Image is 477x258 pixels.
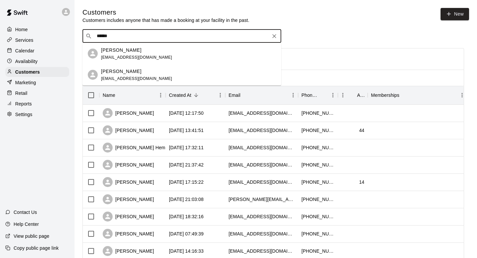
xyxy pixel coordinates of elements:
[357,86,364,104] div: Age
[288,90,298,100] button: Menu
[169,161,204,168] div: 2025-09-03 21:37:42
[240,91,250,100] button: Sort
[15,47,34,54] p: Calendar
[301,86,319,104] div: Phone Number
[15,111,32,118] p: Settings
[229,248,295,254] div: mandi8474@icloud.com
[5,88,69,98] a: Retail
[270,32,279,41] button: Clear
[348,91,357,100] button: Sort
[82,17,249,24] p: Customers includes anyone that has made a booking at your facility in the past.
[229,144,295,151] div: elwoodh28@gmail.com
[5,67,69,77] a: Customers
[166,86,225,104] div: Created At
[301,110,335,116] div: +14074916599
[229,179,295,185] div: michaelfeenster@outlook.com
[103,108,154,118] div: [PERSON_NAME]
[14,245,59,251] p: Copy public page link
[298,86,338,104] div: Phone Number
[101,76,172,81] span: [EMAIL_ADDRESS][DOMAIN_NAME]
[15,26,28,33] p: Home
[82,30,281,43] div: Search customers by name or email
[169,110,204,116] div: 2025-09-10 12:17:50
[5,56,69,66] a: Availability
[229,213,295,220] div: alobus85@gmail.com
[5,46,69,56] a: Calendar
[229,127,295,134] div: prcfastpitch@gmail.com
[319,91,328,100] button: Sort
[103,125,154,135] div: [PERSON_NAME]
[169,213,204,220] div: 2025-08-29 18:32:16
[103,194,154,204] div: [PERSON_NAME]
[328,90,338,100] button: Menu
[229,110,295,116] div: melrosa01@gmail.com
[215,90,225,100] button: Menu
[301,144,335,151] div: +14432786070
[229,86,240,104] div: Email
[15,37,33,43] p: Services
[399,91,409,100] button: Sort
[103,177,154,187] div: [PERSON_NAME]
[191,91,201,100] button: Sort
[301,230,335,237] div: +14107180220
[169,179,204,185] div: 2025-09-03 17:15:22
[15,90,27,97] p: Retail
[14,233,49,239] p: View public page
[338,86,368,104] div: Age
[169,248,204,254] div: 2025-08-26 14:16:33
[229,196,295,203] div: terri.dukes@amedisys.com
[301,196,335,203] div: +14432268507
[359,127,364,134] div: 44
[15,58,38,65] p: Availability
[103,160,154,170] div: [PERSON_NAME]
[359,179,364,185] div: 14
[5,35,69,45] a: Services
[14,209,37,216] p: Contact Us
[301,179,335,185] div: +14437507391
[103,143,178,153] div: [PERSON_NAME] Hemmeain
[5,99,69,109] div: Reports
[301,248,335,254] div: +14434786965
[5,25,69,34] a: Home
[229,230,295,237] div: ashleighmbarron@gmail.com
[301,127,335,134] div: +14439870371
[88,49,98,59] div: Brandon Vaughn
[15,100,32,107] p: Reports
[82,8,249,17] h5: Customers
[15,79,36,86] p: Marketing
[88,70,98,80] div: Connor Vaughn
[103,229,154,239] div: [PERSON_NAME]
[338,90,348,100] button: Menu
[103,246,154,256] div: [PERSON_NAME]
[115,91,125,100] button: Sort
[169,86,191,104] div: Created At
[301,161,335,168] div: +14107109730
[225,86,298,104] div: Email
[229,161,295,168] div: jab045@yahoo.com
[5,109,69,119] a: Settings
[169,230,204,237] div: 2025-08-27 07:49:39
[169,127,204,134] div: 2025-09-09 13:41:51
[457,90,467,100] button: Menu
[101,55,172,59] span: [EMAIL_ADDRESS][DOMAIN_NAME]
[15,69,40,75] p: Customers
[101,68,141,75] p: [PERSON_NAME]
[371,86,399,104] div: Memberships
[156,90,166,100] button: Menu
[103,86,115,104] div: Name
[169,144,204,151] div: 2025-09-04 17:32:11
[441,8,469,20] a: New
[101,46,141,53] p: [PERSON_NAME]
[103,212,154,222] div: [PERSON_NAME]
[5,78,69,88] a: Marketing
[99,86,166,104] div: Name
[169,196,204,203] div: 2025-08-30 21:03:08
